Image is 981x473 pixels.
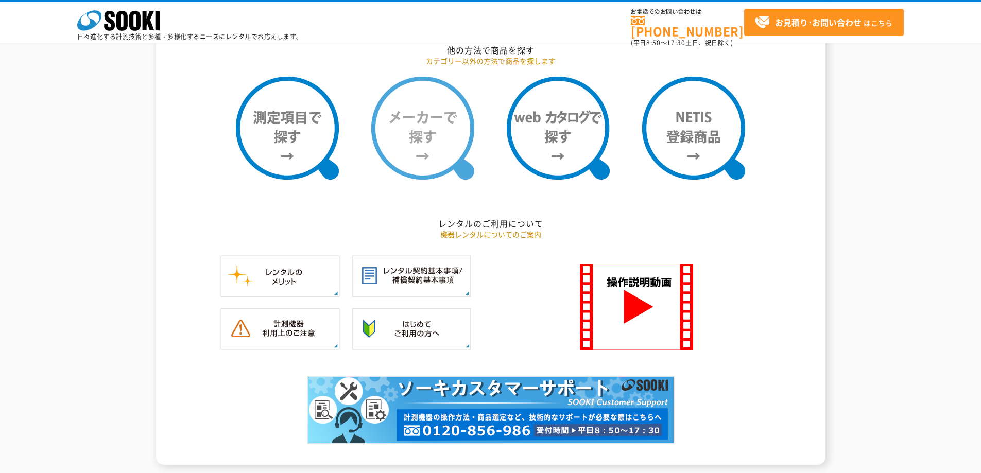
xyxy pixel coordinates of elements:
[190,45,792,56] h2: 他の方法で商品を探す
[307,376,675,444] img: カスタマーサポート
[190,218,792,229] h2: レンタルのご利用について
[631,38,733,47] span: (平日 ～ 土日、祝日除く)
[642,77,745,180] img: NETIS登録商品
[220,339,340,349] a: 計測機器ご利用上のご注意
[220,255,340,297] img: レンタルのメリット
[352,287,471,296] a: レンタル契約基本事項／補償契約基本事項
[352,308,471,350] img: はじめてご利用の方へ
[236,77,339,180] img: 測定項目で探す
[631,9,744,15] span: お電話でのお問い合わせは
[352,339,471,349] a: はじめてご利用の方へ
[352,255,471,297] img: レンタル契約基本事項／補償契約基本事項
[775,16,862,28] strong: お見積り･お問い合わせ
[507,77,610,180] img: webカタログで探す
[220,287,340,296] a: レンタルのメリット
[646,38,661,47] span: 8:50
[580,264,693,350] img: SOOKI 操作説明動画
[371,77,474,180] img: メーカーで探す
[77,33,303,40] p: 日々進化する計測技術と多種・多様化するニーズにレンタルでお応えします。
[754,15,892,30] span: はこちら
[190,56,792,66] p: カテゴリー以外の方法で商品を探します
[220,308,340,350] img: 計測機器ご利用上のご注意
[744,9,904,36] a: お見積り･お問い合わせはこちら
[631,16,744,37] a: [PHONE_NUMBER]
[190,229,792,240] p: 機器レンタルについてのご案内
[667,38,685,47] span: 17:30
